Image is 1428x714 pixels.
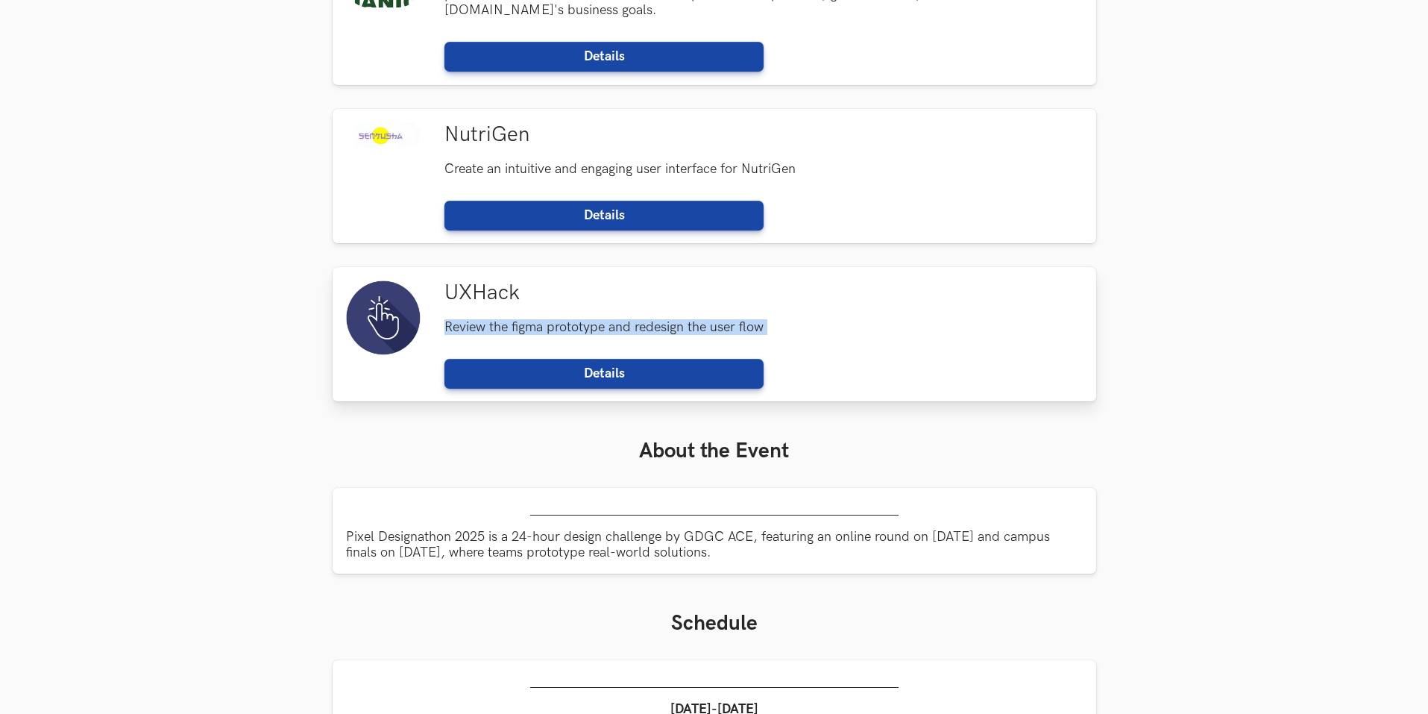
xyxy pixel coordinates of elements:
[444,42,764,72] a: Details
[346,281,421,355] img: UXHack Logo
[444,122,1083,148] h3: NutriGen
[444,359,764,389] a: Details
[444,319,1083,335] h6: Review the figma prototype and redesign the user flow
[13,439,1415,464] h3: About the Event
[444,281,1083,306] h3: UXHack
[444,161,1083,177] h6: Create an intuitive and engaging user interface for NutriGen
[346,122,421,148] img: NutriGen Logo
[333,488,1096,574] div: Pixel Designathon 2025 is a 24-hour design challenge by GDGC ACE, featuring an online round on [D...
[13,611,1415,636] h3: Schedule
[444,201,764,231] a: Details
